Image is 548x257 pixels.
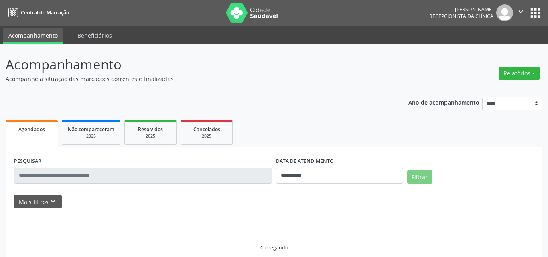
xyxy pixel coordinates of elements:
p: Ano de acompanhamento [408,97,479,107]
i: keyboard_arrow_down [49,197,57,206]
div: 2025 [187,133,227,139]
span: Cancelados [193,126,220,133]
button: apps [528,6,542,20]
div: 2025 [68,133,114,139]
p: Acompanhamento [6,55,382,75]
label: DATA DE ATENDIMENTO [276,155,334,168]
button: Relatórios [499,67,540,80]
i:  [516,7,525,16]
a: Central de Marcação [6,6,69,19]
div: [PERSON_NAME] [429,6,493,13]
button: Filtrar [407,170,432,184]
a: Beneficiários [72,28,118,42]
button: Mais filtroskeyboard_arrow_down [14,195,62,209]
span: Recepcionista da clínica [429,13,493,20]
span: Não compareceram [68,126,114,133]
p: Acompanhe a situação das marcações correntes e finalizadas [6,75,382,83]
span: Central de Marcação [21,9,69,16]
span: Resolvidos [138,126,163,133]
img: img [496,4,513,21]
button:  [513,4,528,21]
span: Agendados [18,126,45,133]
label: PESQUISAR [14,155,41,168]
a: Acompanhamento [3,28,63,44]
div: Carregando [260,244,288,251]
div: 2025 [130,133,170,139]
